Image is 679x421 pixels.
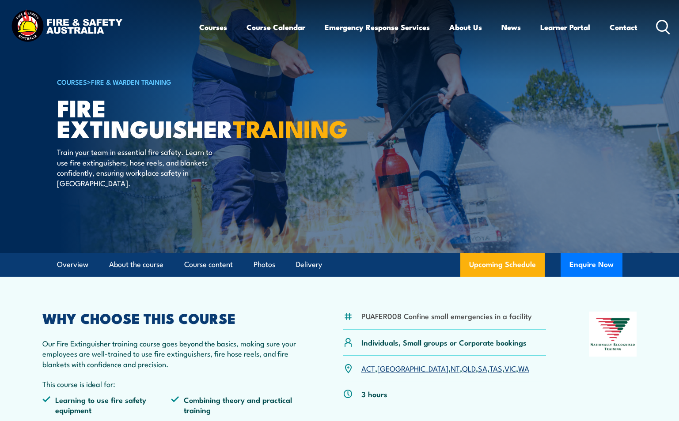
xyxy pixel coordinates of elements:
[540,15,590,39] a: Learner Portal
[233,109,348,146] strong: TRAINING
[377,363,448,373] a: [GEOGRAPHIC_DATA]
[109,253,163,276] a: About the course
[57,147,218,188] p: Train your team in essential fire safety. Learn to use fire extinguishers, hose reels, and blanke...
[361,337,527,347] p: Individuals, Small groups or Corporate bookings
[57,97,275,138] h1: Fire Extinguisher
[361,363,529,373] p: , , , , , , ,
[501,15,521,39] a: News
[184,253,233,276] a: Course content
[610,15,637,39] a: Contact
[561,253,622,277] button: Enquire Now
[57,253,88,276] a: Overview
[361,389,387,399] p: 3 hours
[57,76,275,87] h6: >
[361,311,532,321] li: PUAFER008 Confine small emergencies in a facility
[361,363,375,373] a: ACT
[518,363,529,373] a: WA
[462,363,476,373] a: QLD
[489,363,502,373] a: TAS
[42,312,300,324] h2: WHY CHOOSE THIS COURSE
[199,15,227,39] a: Courses
[171,395,300,415] li: Combining theory and practical training
[460,253,545,277] a: Upcoming Schedule
[449,15,482,39] a: About Us
[296,253,322,276] a: Delivery
[57,77,87,86] a: COURSES
[247,15,305,39] a: Course Calendar
[254,253,275,276] a: Photos
[42,379,300,389] p: This course is ideal for:
[589,312,637,357] img: Nationally Recognised Training logo.
[91,77,171,86] a: Fire & Warden Training
[325,15,430,39] a: Emergency Response Services
[42,338,300,369] p: Our Fire Extinguisher training course goes beyond the basics, making sure your employees are well...
[478,363,487,373] a: SA
[505,363,516,373] a: VIC
[42,395,171,415] li: Learning to use fire safety equipment
[451,363,460,373] a: NT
